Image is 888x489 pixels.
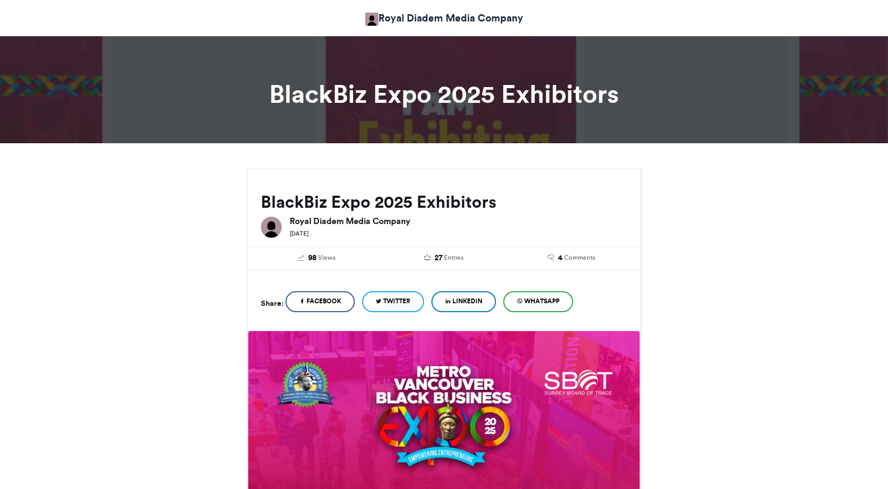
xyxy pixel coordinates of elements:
[431,291,496,312] a: LinkedIn
[261,193,627,211] h2: BlackBiz Expo 2025 Exhibitors
[261,296,283,310] h5: Share:
[365,10,523,26] a: Royal Diadem Media Company
[308,252,316,264] span: 98
[365,13,378,26] img: Sunday Adebakin
[515,252,627,264] a: 4 Comments
[290,230,309,237] small: [DATE]
[558,252,563,264] span: 4
[362,291,424,312] a: Twitter
[261,217,282,238] img: Royal Diadem Media Company
[306,296,341,306] span: Facebook
[286,291,355,312] a: Facebook
[388,252,500,264] a: 27 Entries
[503,291,573,312] a: WhatsApp
[290,217,627,225] h6: Royal Diadem Media Company
[318,253,335,262] span: Views
[444,253,463,262] span: Entries
[435,252,442,264] span: 27
[261,252,373,264] a: 98 Views
[452,296,482,306] span: LinkedIn
[383,296,410,306] span: Twitter
[153,81,735,107] h1: BlackBiz Expo 2025 Exhibitors
[524,296,559,306] span: WhatsApp
[564,253,595,262] span: Comments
